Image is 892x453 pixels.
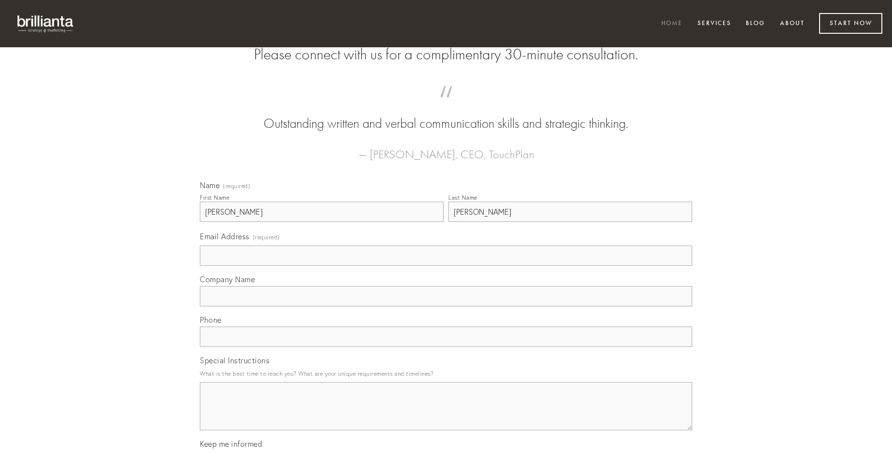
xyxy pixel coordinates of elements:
[200,315,222,325] span: Phone
[200,275,255,284] span: Company Name
[223,183,250,189] span: (required)
[200,232,250,241] span: Email Address
[200,356,269,365] span: Special Instructions
[200,367,692,380] p: What is the best time to reach you? What are your unique requirements and timelines?
[200,439,262,449] span: Keep me informed
[215,96,677,114] span: “
[448,194,477,201] div: Last Name
[819,13,882,34] a: Start Now
[655,16,689,32] a: Home
[200,45,692,64] h2: Please connect with us for a complimentary 30-minute consultation.
[10,10,82,38] img: brillianta - research, strategy, marketing
[739,16,771,32] a: Blog
[774,16,811,32] a: About
[253,231,280,244] span: (required)
[691,16,738,32] a: Services
[215,96,677,133] blockquote: Outstanding written and verbal communication skills and strategic thinking.
[200,194,229,201] div: First Name
[215,133,677,164] figcaption: — [PERSON_NAME], CEO, TouchPlan
[200,180,220,190] span: Name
